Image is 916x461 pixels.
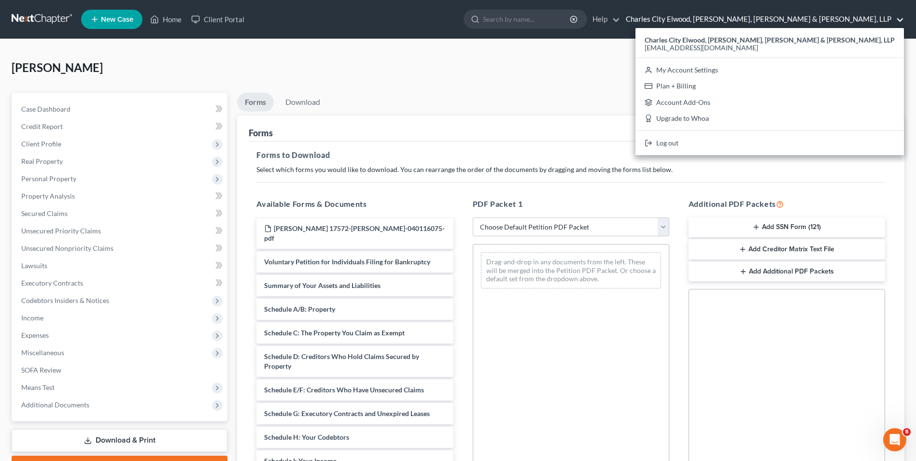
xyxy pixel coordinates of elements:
[264,433,349,441] span: Schedule H: Your Codebtors
[129,302,193,340] button: Help
[264,329,405,337] span: Schedule C: The Property You Claim as Exempt
[14,222,227,240] a: Unsecured Priority Claims
[153,326,169,332] span: Help
[21,157,63,165] span: Real Property
[14,257,227,274] a: Lawsuits
[264,281,380,289] span: Summary of Your Assets and Liabilities
[635,78,904,94] a: Plan + Billing
[21,105,70,113] span: Case Dashboard
[256,165,885,174] p: Select which forms you would like to download. You can rearrange the order of the documents by dr...
[21,261,47,270] span: Lawsuits
[635,94,904,111] a: Account Add-Ons
[21,366,61,374] span: SOFA Review
[21,331,49,339] span: Expenses
[20,132,161,142] div: We typically reply in a few hours
[473,198,669,210] h5: PDF Packet 1
[481,252,661,288] div: Drag-and-drop in any documents from the left. These will be merged into the Petition PDF Packet. ...
[14,118,227,135] a: Credit Report
[278,93,328,112] a: Download
[20,232,162,243] div: Form Preview Helper
[20,187,162,207] div: Statement of Financial Affairs - Payments Made in the Last 90 days
[21,383,55,391] span: Means Test
[689,261,885,282] button: Add Additional PDF Packets
[19,85,174,101] p: How can we help?
[19,22,75,30] img: logo
[12,429,227,452] a: Download & Print
[21,326,43,332] span: Home
[645,43,758,52] span: [EMAIL_ADDRESS][DOMAIN_NAME]
[21,140,61,148] span: Client Profile
[21,227,101,235] span: Unsecured Priority Claims
[237,93,274,112] a: Forms
[264,386,424,394] span: Schedule E/F: Creditors Who Have Unsecured Claims
[14,187,227,205] a: Property Analysis
[689,198,885,210] h5: Additional PDF Packets
[166,15,183,33] div: Close
[131,15,151,35] img: Profile image for Lindsey
[20,164,78,174] span: Search for help
[10,114,183,150] div: Send us a messageWe typically reply in a few hours
[20,250,162,260] div: Amendments
[645,36,895,44] strong: Charles City Elwood, [PERSON_NAME], [PERSON_NAME] & [PERSON_NAME], LLP
[264,305,335,313] span: Schedule A/B: Property
[95,15,114,35] img: Profile image for Sara
[20,215,162,225] div: Attorney's Disclosure of Compensation
[635,135,904,151] a: Log out
[21,348,64,357] span: Miscellaneous
[12,60,103,74] span: [PERSON_NAME]
[14,101,227,118] a: Case Dashboard
[14,211,179,229] div: Attorney's Disclosure of Compensation
[635,111,904,127] a: Upgrade to Whoa
[264,224,445,242] span: [PERSON_NAME] 17572-[PERSON_NAME]-040116075-pdf
[21,192,75,200] span: Property Analysis
[21,401,89,409] span: Additional Documents
[621,11,904,28] a: Charles City Elwood, [PERSON_NAME], [PERSON_NAME] & [PERSON_NAME], LLP
[14,274,227,292] a: Executory Contracts
[21,279,83,287] span: Executory Contracts
[21,314,43,322] span: Income
[256,149,885,161] h5: Forms to Download
[64,302,128,340] button: Messages
[21,244,113,252] span: Unsecured Nonpriority Claims
[883,428,906,451] iframe: Intercom live chat
[14,229,179,246] div: Form Preview Helper
[20,122,161,132] div: Send us a message
[14,246,179,264] div: Amendments
[689,239,885,259] button: Add Creditor Matrix Text File
[14,361,227,379] a: SOFA Review
[21,296,109,304] span: Codebtors Insiders & Notices
[256,198,453,210] h5: Available Forms & Documents
[14,240,227,257] a: Unsecured Nonpriority Claims
[483,10,571,28] input: Search by name...
[249,127,273,139] div: Forms
[903,428,911,436] span: 8
[635,28,904,155] div: Charles City Elwood, [PERSON_NAME], [PERSON_NAME] & [PERSON_NAME], LLP
[689,217,885,238] button: Add SSN Form (121)
[113,15,132,35] img: Profile image for Emma
[19,69,174,85] p: Hi there!
[21,122,63,130] span: Credit Report
[80,326,113,332] span: Messages
[14,183,179,211] div: Statement of Financial Affairs - Payments Made in the Last 90 days
[14,205,227,222] a: Secured Claims
[588,11,620,28] a: Help
[264,258,430,266] span: Voluntary Petition for Individuals Filing for Bankruptcy
[21,209,68,217] span: Secured Claims
[101,16,133,23] span: New Case
[186,11,249,28] a: Client Portal
[264,409,430,418] span: Schedule G: Executory Contracts and Unexpired Leases
[145,11,186,28] a: Home
[14,159,179,179] button: Search for help
[21,174,76,183] span: Personal Property
[264,352,419,370] span: Schedule D: Creditors Who Hold Claims Secured by Property
[635,62,904,78] a: My Account Settings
